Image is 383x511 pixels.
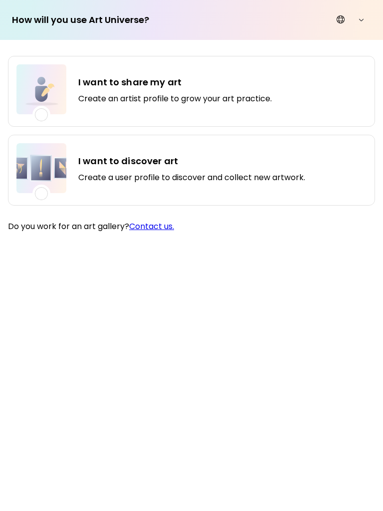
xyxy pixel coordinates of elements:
a: Contact us. [129,221,174,232]
h4: I want to discover art [78,154,305,169]
h5: Create a user profile to discover and collect new artwork. [78,173,305,183]
img: illustration [16,64,66,114]
img: illustration [16,143,66,193]
div: ​ [340,12,368,28]
h5: Do you work for an art gallery? [8,222,375,248]
h4: I want to share my art [78,75,272,90]
h5: How will you use Art Universe? [12,15,149,25]
h5: Create an artist profile to grow your art practice. [78,94,272,104]
img: Language [337,15,345,23]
